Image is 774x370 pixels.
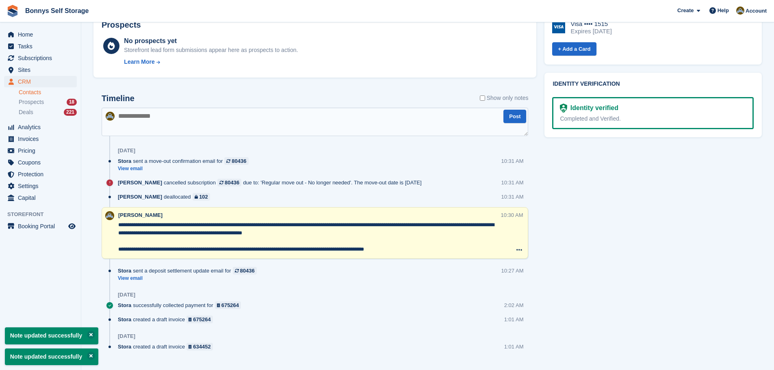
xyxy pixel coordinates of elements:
[4,169,77,180] a: menu
[18,169,67,180] span: Protection
[118,301,245,309] div: successfully collected payment for
[106,112,115,121] img: James Bonny
[7,210,81,219] span: Storefront
[4,41,77,52] a: menu
[124,36,298,46] div: No prospects yet
[118,179,162,186] span: [PERSON_NAME]
[567,103,618,113] div: Identity verified
[186,316,213,323] a: 675264
[118,147,135,154] div: [DATE]
[217,179,241,186] a: 80436
[118,165,253,172] a: View email
[118,333,135,340] div: [DATE]
[105,211,114,220] img: James Bonny
[19,108,77,117] a: Deals 221
[4,64,77,76] a: menu
[4,221,77,232] a: menu
[193,193,210,201] a: 102
[118,157,253,165] div: sent a move-out confirmation email for
[118,193,162,201] span: [PERSON_NAME]
[199,193,208,201] div: 102
[552,20,565,33] img: Visa Logo
[18,221,67,232] span: Booking Portal
[18,76,67,87] span: CRM
[18,145,67,156] span: Pricing
[118,316,217,323] div: created a draft invoice
[193,343,210,351] div: 634452
[18,64,67,76] span: Sites
[4,145,77,156] a: menu
[18,180,67,192] span: Settings
[186,343,213,351] a: 634452
[19,89,77,96] a: Contacts
[718,6,729,15] span: Help
[480,94,485,102] input: Show only notes
[4,121,77,133] a: menu
[736,6,744,15] img: James Bonny
[4,180,77,192] a: menu
[118,212,163,218] span: [PERSON_NAME]
[503,110,526,123] button: Post
[124,58,154,66] div: Learn More
[225,179,239,186] div: 80436
[504,301,524,309] div: 2:02 AM
[118,316,131,323] span: Stora
[232,157,246,165] div: 80436
[215,301,241,309] a: 675264
[501,267,524,275] div: 10:27 AM
[18,192,67,203] span: Capital
[552,42,596,56] a: + Add a Card
[102,94,134,103] h2: Timeline
[118,343,217,351] div: created a draft invoice
[4,157,77,168] a: menu
[501,211,523,219] div: 10:30 AM
[221,301,239,309] div: 675264
[504,316,524,323] div: 1:01 AM
[18,29,67,40] span: Home
[501,157,524,165] div: 10:31 AM
[102,20,141,30] h2: Prospects
[504,343,524,351] div: 1:01 AM
[480,94,529,102] label: Show only notes
[18,133,67,145] span: Invoices
[22,4,92,17] a: Bonnys Self Storage
[64,109,77,116] div: 221
[124,46,298,54] div: Storefront lead form submissions appear here as prospects to action.
[118,292,135,298] div: [DATE]
[5,327,98,344] p: Note updated successfully
[67,221,77,231] a: Preview store
[18,52,67,64] span: Subscriptions
[193,316,210,323] div: 675264
[18,157,67,168] span: Coupons
[560,104,567,113] img: Identity Verification Ready
[224,157,248,165] a: 80436
[746,7,767,15] span: Account
[240,267,255,275] div: 80436
[124,58,298,66] a: Learn More
[18,41,67,52] span: Tasks
[677,6,694,15] span: Create
[7,5,19,17] img: stora-icon-8386f47178a22dfd0bd8f6a31ec36ba5ce8667c1dd55bd0f319d3a0aa187defe.svg
[118,343,131,351] span: Stora
[19,98,44,106] span: Prospects
[570,20,611,28] div: Visa •••• 1515
[118,179,426,186] div: cancelled subscription due to: 'Regular move out - No longer needed'. The move-out date is [DATE]
[5,348,98,365] p: Note updated successfully
[118,267,131,275] span: Stora
[118,275,261,282] a: View email
[19,108,33,116] span: Deals
[18,121,67,133] span: Analytics
[4,76,77,87] a: menu
[233,267,257,275] a: 80436
[560,115,746,123] div: Completed and Verified.
[4,52,77,64] a: menu
[118,301,131,309] span: Stora
[501,179,524,186] div: 10:31 AM
[4,29,77,40] a: menu
[4,133,77,145] a: menu
[67,99,77,106] div: 18
[553,81,754,87] h2: Identity verification
[501,193,524,201] div: 10:31 AM
[118,267,261,275] div: sent a deposit settlement update email for
[570,28,611,35] div: Expires [DATE]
